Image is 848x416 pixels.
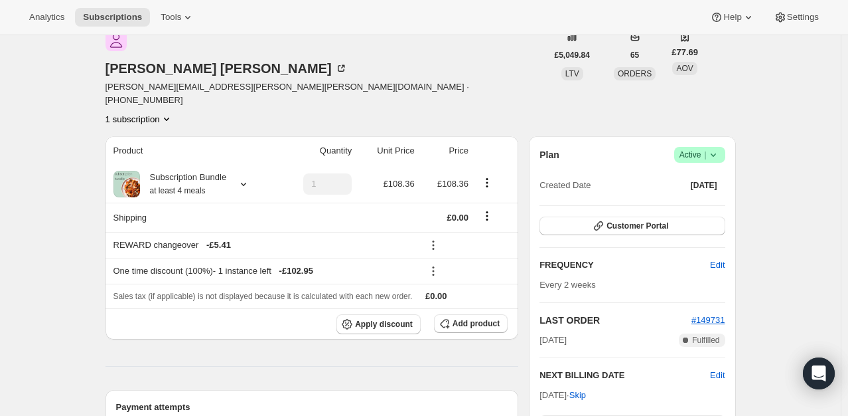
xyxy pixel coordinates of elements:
button: Apply discount [336,314,421,334]
span: Help [723,12,741,23]
button: Subscriptions [75,8,150,27]
button: 65 [622,46,647,64]
div: [PERSON_NAME] [PERSON_NAME] [106,62,348,75]
span: £108.36 [437,179,468,189]
th: Shipping [106,203,278,232]
span: Apply discount [355,319,413,330]
span: Tools [161,12,181,23]
div: Open Intercom Messenger [803,358,835,389]
span: Created Date [539,179,591,192]
button: Analytics [21,8,72,27]
button: Add product [434,314,508,333]
h2: FREQUENCY [539,259,710,272]
h2: LAST ORDER [539,314,691,327]
button: Edit [702,255,733,276]
span: Every 2 weeks [539,280,596,290]
button: Help [702,8,762,27]
span: £5,049.84 [555,50,590,60]
button: Customer Portal [539,217,725,235]
span: Analytics [29,12,64,23]
img: product img [113,171,140,197]
span: £0.00 [425,291,447,301]
span: Alvin Martin [106,30,127,51]
span: 65 [630,50,639,60]
button: #149731 [691,314,725,327]
span: Add product [453,318,500,329]
span: £77.69 [671,46,698,59]
th: Unit Price [356,136,418,165]
button: Tools [153,8,202,27]
button: Edit [710,369,725,382]
div: Subscription Bundle [140,171,227,197]
span: £108.36 [384,179,415,189]
span: - £5.41 [206,239,231,252]
button: Skip [561,385,594,406]
span: AOV [676,64,693,73]
span: £0.00 [447,213,469,223]
button: Product actions [106,112,173,126]
span: [DATE] [691,180,717,191]
span: [PERSON_NAME][EMAIL_ADDRESS][PERSON_NAME][PERSON_NAME][DOMAIN_NAME] · [PHONE_NUMBER] [106,80,547,107]
div: One time discount (100%) - 1 instance left [113,264,415,278]
span: Fulfilled [692,335,719,346]
small: at least 4 meals [150,186,206,195]
h2: Plan [539,148,559,161]
div: REWARD changeover [113,239,415,252]
th: Product [106,136,278,165]
button: Shipping actions [476,209,498,223]
h2: Payment attempts [116,401,508,414]
span: Edit [710,259,725,272]
a: #149731 [691,315,725,325]
span: [DATE] · [539,390,586,400]
h2: NEXT BILLING DATE [539,369,710,382]
span: Settings [787,12,819,23]
button: £5,049.84 [547,46,598,64]
span: Subscriptions [83,12,142,23]
span: - £102.95 [279,264,313,278]
button: Settings [766,8,827,27]
button: Product actions [476,175,498,190]
span: LTV [565,69,579,78]
span: | [704,150,706,160]
th: Quantity [278,136,356,165]
span: Sales tax (if applicable) is not displayed because it is calculated with each new order. [113,292,413,301]
button: [DATE] [683,176,725,195]
span: ORDERS [618,69,652,78]
span: Customer Portal [606,221,668,231]
span: Active [679,148,720,161]
span: Skip [569,389,586,402]
th: Price [419,136,472,165]
span: [DATE] [539,334,567,347]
